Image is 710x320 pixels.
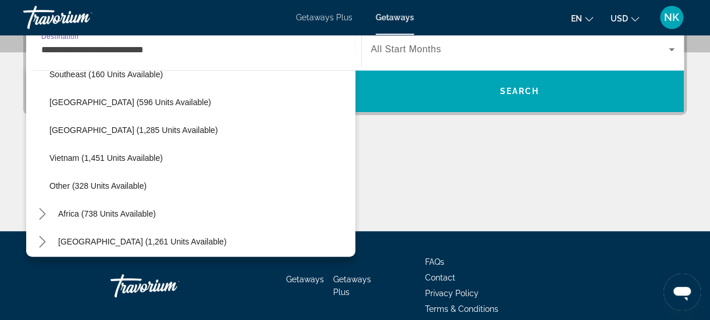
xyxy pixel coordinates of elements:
span: All Start Months [371,44,441,54]
a: Go Home [110,268,227,303]
span: NK [664,12,679,23]
a: Getaways Plus [333,275,371,297]
button: Toggle Middle East (1,261 units available) submenu [32,232,52,252]
button: Change language [571,10,593,27]
span: Africa (738 units available) [58,209,156,218]
button: Select destination: Middle East (1,261 units available) [52,231,355,252]
span: [GEOGRAPHIC_DATA] (1,261 units available) [58,237,226,246]
button: Select destination: Southeast (160 units available) [44,64,355,85]
input: Select destination [41,43,346,57]
a: Getaways Plus [296,13,352,22]
button: User Menu [657,5,687,30]
button: Select destination: Vietnam (1,451 units available) [44,148,355,168]
a: Getaways [286,275,324,284]
a: Privacy Policy [425,289,479,298]
button: Change currency [611,10,639,27]
span: Other (328 units available) [49,181,147,190]
button: Search [355,70,684,112]
iframe: Button to launch messaging window [663,274,701,311]
a: Travorium [23,2,140,33]
span: [GEOGRAPHIC_DATA] (1,285 units available) [49,125,217,135]
span: en [571,14,582,23]
a: FAQs [425,257,444,267]
div: Destination options [26,64,355,257]
a: Getaways [376,13,414,22]
a: Contact [425,273,455,282]
span: Southeast (160 units available) [49,70,163,79]
span: USD [611,14,628,23]
button: Toggle Africa (738 units available) submenu [32,204,52,224]
button: Select destination: Other (328 units available) [44,175,355,196]
div: Search widget [26,28,684,112]
button: Select destination: Africa (738 units available) [52,203,355,224]
button: Select destination: Thailand (1,285 units available) [44,120,355,141]
span: [GEOGRAPHIC_DATA] (596 units available) [49,98,211,107]
button: Select destination: Taiwan (596 units available) [44,92,355,113]
span: Destination [41,33,79,40]
span: Search [500,87,539,96]
span: Vietnam (1,451 units available) [49,153,163,163]
a: Terms & Conditions [425,304,498,314]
